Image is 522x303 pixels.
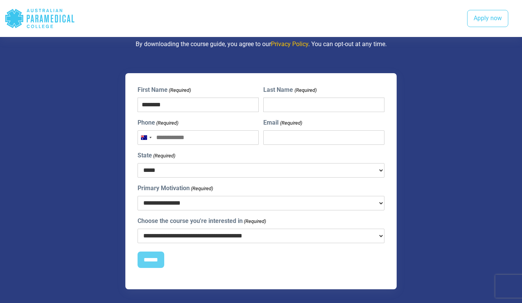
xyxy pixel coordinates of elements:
a: Privacy Policy [271,40,308,48]
span: (Required) [243,218,266,225]
label: Email [263,118,302,127]
p: By downloading the course guide, you agree to our . You can opt-out at any time. [43,40,479,49]
span: (Required) [153,152,176,160]
label: Phone [138,118,178,127]
label: Primary Motivation [138,184,213,193]
span: (Required) [156,119,179,127]
span: (Required) [168,87,191,94]
label: State [138,151,175,160]
button: Selected country [138,131,154,144]
label: Choose the course you're interested in [138,216,266,226]
label: Last Name [263,85,316,95]
a: Apply now [467,10,508,27]
span: (Required) [294,87,317,94]
div: Australian Paramedical College [5,6,75,31]
span: (Required) [191,185,213,192]
span: (Required) [279,119,302,127]
label: First Name [138,85,191,95]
